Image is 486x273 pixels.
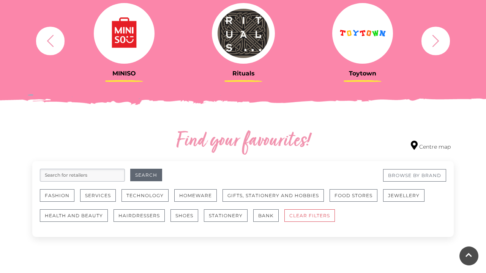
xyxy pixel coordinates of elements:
[222,189,324,202] button: Gifts, Stationery and Hobbies
[70,70,178,77] h3: MINISO
[40,189,74,202] button: Fashion
[40,169,125,182] input: Search for retailers
[114,209,165,222] button: Hairdressers
[70,3,178,77] a: MINISO
[330,189,383,209] a: Food Stores
[411,141,451,151] a: Centre map
[104,129,382,154] h2: Find your favourites!
[80,189,116,202] button: Services
[170,209,204,229] a: Shoes
[189,3,297,77] a: Rituals
[284,209,341,229] a: CLEAR FILTERS
[174,189,222,209] a: Homeware
[121,189,174,209] a: Technology
[174,189,217,202] button: Homeware
[284,209,335,222] button: CLEAR FILTERS
[222,189,330,209] a: Gifts, Stationery and Hobbies
[383,189,424,202] button: Jewellery
[253,209,279,222] button: Bank
[383,189,430,209] a: Jewellery
[114,209,170,229] a: Hairdressers
[170,209,198,222] button: Shoes
[383,169,446,182] a: Browse By Brand
[309,3,417,77] a: Toytown
[130,169,162,181] button: Search
[40,209,114,229] a: Health and Beauty
[204,209,253,229] a: Stationery
[40,189,80,209] a: Fashion
[330,189,377,202] button: Food Stores
[253,209,284,229] a: Bank
[121,189,169,202] button: Technology
[80,189,121,209] a: Services
[309,70,417,77] h3: Toytown
[204,209,248,222] button: Stationery
[189,70,297,77] h3: Rituals
[40,209,108,222] button: Health and Beauty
